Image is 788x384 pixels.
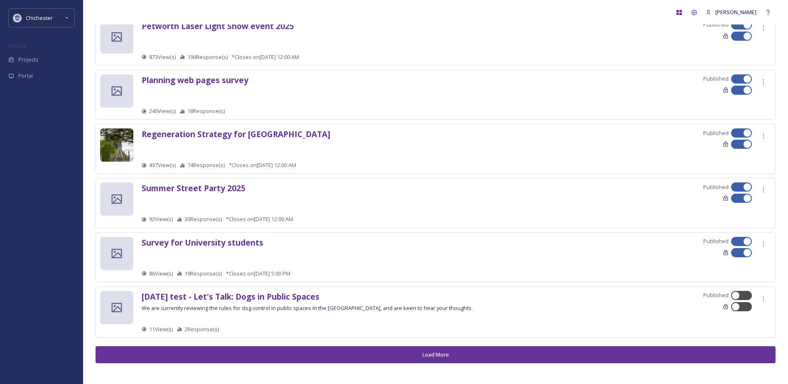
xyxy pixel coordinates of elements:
[142,74,248,86] strong: Planning web pages survey
[26,14,53,22] span: Chichester
[703,183,729,191] span: Published
[184,215,222,223] span: 30 Response(s)
[13,14,22,22] img: Logo_of_Chichester_District_Council.png
[96,346,776,363] button: Load More
[142,128,330,140] strong: Regeneration Strategy for [GEOGRAPHIC_DATA]
[187,161,225,169] span: 74 Response(s)
[142,182,245,194] strong: Summer Street Party 2025
[142,304,473,312] span: We are currently reviewing the rules for dog control in public spaces in the [GEOGRAPHIC_DATA], a...
[703,237,729,245] span: Published
[149,215,173,223] span: 92 View(s)
[229,161,296,169] span: *Closes on [DATE] 12:00 AM
[142,131,330,139] a: Regeneration Strategy for [GEOGRAPHIC_DATA]
[142,291,319,302] strong: [DATE] test - Let's Talk: Dogs in Public Spaces
[149,53,176,61] span: 873 View(s)
[703,129,729,137] span: Published
[232,53,299,61] span: *Closes on [DATE] 12:00 AM
[702,4,761,20] a: [PERSON_NAME]
[703,75,729,83] span: Published
[149,270,173,278] span: 86 View(s)
[187,53,228,61] span: 190 Response(s)
[18,72,33,80] span: Portal
[226,215,293,223] span: *Closes on [DATE] 12:00 AM
[187,107,225,115] span: 18 Response(s)
[149,161,176,169] span: 497 View(s)
[142,293,319,301] a: [DATE] test - Let's Talk: Dogs in Public Spaces
[142,23,294,31] a: Petworth Laser Light Show event 2025
[142,77,248,85] a: Planning web pages survey
[184,270,222,278] span: 19 Response(s)
[142,239,263,247] a: Survey for University students
[142,237,263,248] strong: Survey for University students
[149,325,173,333] span: 11 View(s)
[184,325,219,333] span: 2 Response(s)
[142,20,294,32] strong: Petworth Laser Light Show event 2025
[703,291,729,299] span: Published
[226,270,290,278] span: *Closes on [DATE] 5:00 PM
[142,185,245,193] a: Summer Street Party 2025
[715,8,756,16] span: [PERSON_NAME]
[8,43,26,49] span: ENGAGE
[703,21,729,29] span: Published
[149,107,176,115] span: 240 View(s)
[18,56,39,64] span: Projects
[100,128,133,195] img: 060623-2198_CDC.jpg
